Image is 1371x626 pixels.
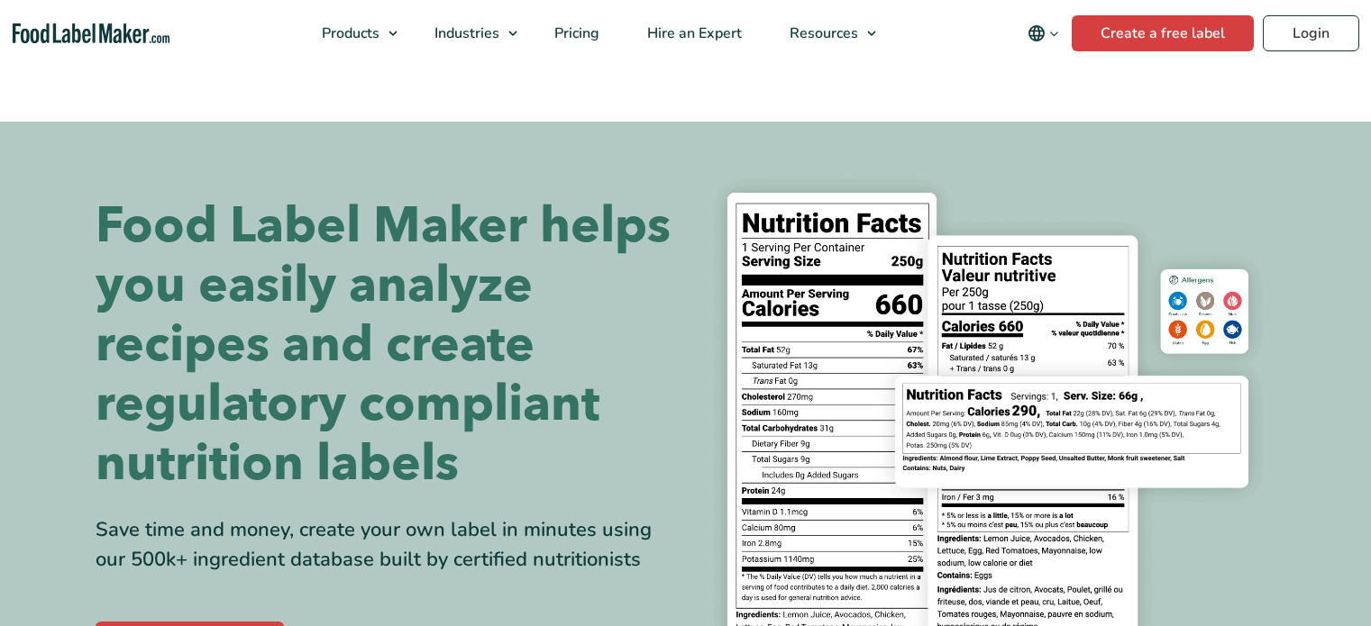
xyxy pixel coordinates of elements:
[784,23,860,43] span: Resources
[1263,15,1359,51] a: Login
[1072,15,1254,51] a: Create a free label
[96,515,672,575] div: Save time and money, create your own label in minutes using our 500k+ ingredient database built b...
[96,196,672,494] h1: Food Label Maker helps you easily analyze recipes and create regulatory compliant nutrition labels
[316,23,381,43] span: Products
[549,23,601,43] span: Pricing
[429,23,501,43] span: Industries
[13,23,170,44] a: Food Label Maker homepage
[1015,15,1072,51] button: Change language
[642,23,744,43] span: Hire an Expert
